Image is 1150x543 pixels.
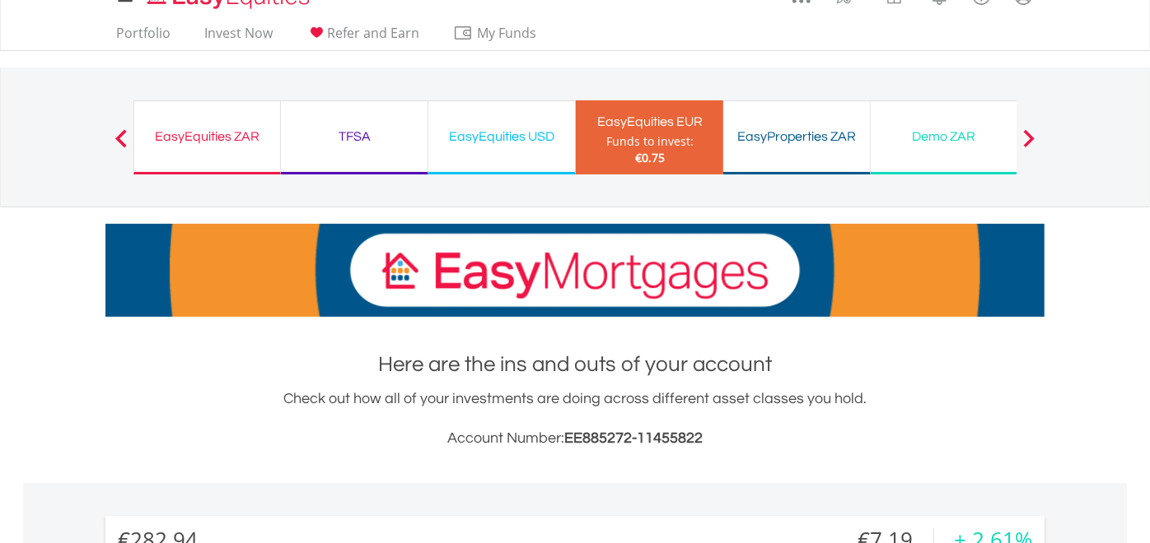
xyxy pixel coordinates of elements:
[1012,137,1045,154] button: Next
[105,388,1045,450] div: Check out how all of your investments are doing across different asset classes you hold.
[144,125,270,148] div: EasyEquities ZAR
[453,22,561,44] span: My Funds
[291,125,418,148] div: TFSA
[881,125,1007,148] div: Demo ZAR
[110,25,177,50] a: Portfolio
[198,25,279,50] a: Invest Now
[105,224,1045,317] img: EasyMortage Promotion Banner
[300,25,426,50] a: Refer and Earn
[635,150,665,165] span: €0.75
[327,24,419,42] span: Refer and Earn
[606,133,694,150] div: Funds to invest:
[105,427,1045,450] h3: Account Number:
[105,350,1045,379] h1: Here are the ins and outs of your account
[438,125,565,148] div: EasyEquities USD
[105,137,138,154] button: Previous
[733,125,860,148] div: EasyProperties ZAR
[564,430,703,446] span: EE885272-11455822
[586,110,713,133] div: EasyEquities EUR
